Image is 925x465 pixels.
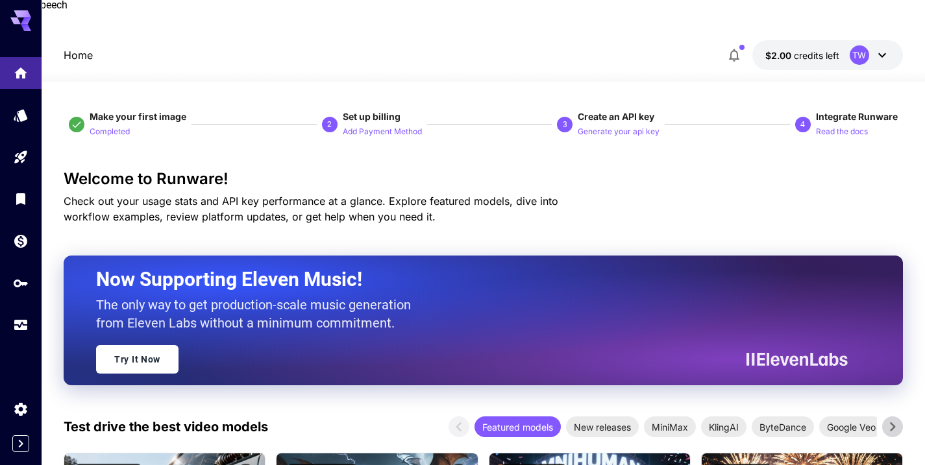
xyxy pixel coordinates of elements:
[96,267,838,292] h2: Now Supporting Eleven Music!
[343,126,422,138] p: Add Payment Method
[816,111,898,122] span: Integrate Runware
[64,47,93,63] nav: breadcrumb
[765,50,794,61] span: $2.00
[644,416,696,437] div: MiniMax
[13,401,29,417] div: Settings
[765,49,839,62] div: $1.99753
[644,420,696,434] span: MiniMax
[64,195,558,223] span: Check out your usage stats and API key performance at a glance. Explore featured models, dive int...
[752,40,903,70] button: $1.99753TW
[578,111,654,122] span: Create an API key
[90,126,130,138] p: Completed
[578,126,660,138] p: Generate your api key
[794,50,839,61] span: credits left
[96,345,179,374] a: Try It Now
[578,123,660,139] button: Generate your api key
[13,191,29,207] div: Library
[64,47,93,63] a: Home
[816,123,868,139] button: Read the docs
[752,420,814,434] span: ByteDance
[13,62,29,78] div: Home
[13,107,29,123] div: Models
[816,126,868,138] p: Read the docs
[475,416,561,437] div: Featured models
[12,435,29,452] button: Expand sidebar
[850,45,869,65] div: TW
[819,420,883,434] span: Google Veo
[13,317,29,333] div: Usage
[566,416,639,437] div: New releases
[13,149,29,165] div: Playground
[13,233,29,249] div: Wallet
[701,420,746,434] span: KlingAI
[563,119,567,130] p: 3
[819,416,883,437] div: Google Veo
[475,420,561,434] span: Featured models
[90,123,130,139] button: Completed
[64,170,903,188] h3: Welcome to Runware!
[752,416,814,437] div: ByteDance
[13,271,29,287] div: API Keys
[64,417,268,436] p: Test drive the best video models
[566,420,639,434] span: New releases
[90,111,186,122] span: Make your first image
[701,416,746,437] div: KlingAI
[343,111,401,122] span: Set up billing
[96,296,421,332] p: The only way to get production-scale music generation from Eleven Labs without a minimum commitment.
[343,123,422,139] button: Add Payment Method
[800,119,805,130] p: 4
[327,119,332,130] p: 2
